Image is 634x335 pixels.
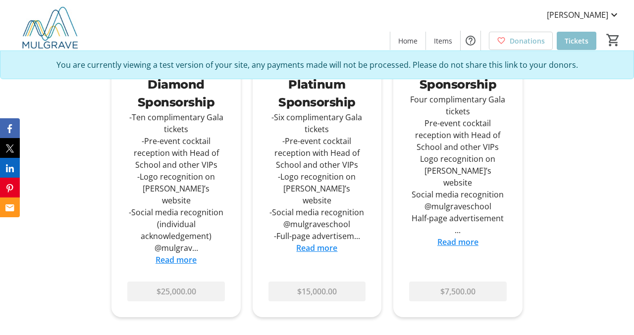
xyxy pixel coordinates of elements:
div: -Six complimentary Gala tickets -Pre-event cocktail reception with Head of School and other VIPs ... [268,111,366,242]
span: Home [398,36,418,46]
span: Tickets [565,36,588,46]
a: Read more [156,254,197,265]
button: Help [461,31,480,50]
a: Items [426,32,460,50]
div: Double Platinum Sponsorship [268,58,366,111]
a: Home [390,32,425,50]
div: Four complimentary Gala tickets Pre-event cocktail reception with Head of School and other VIPs L... [409,94,506,236]
a: Read more [437,237,478,247]
div: Preseting Diamond Sponsorship [127,58,224,111]
img: Mulgrave School's Logo [6,4,94,53]
div: -Ten complimentary Gala tickets -Pre-event cocktail reception with Head of School and other VIPs ... [127,111,224,254]
a: Read more [296,242,337,253]
span: Items [434,36,452,46]
button: Cart [604,31,622,49]
span: Donations [510,36,545,46]
a: Tickets [557,32,596,50]
a: Donations [489,32,553,50]
span: [PERSON_NAME] [547,9,608,21]
button: [PERSON_NAME] [539,7,628,23]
